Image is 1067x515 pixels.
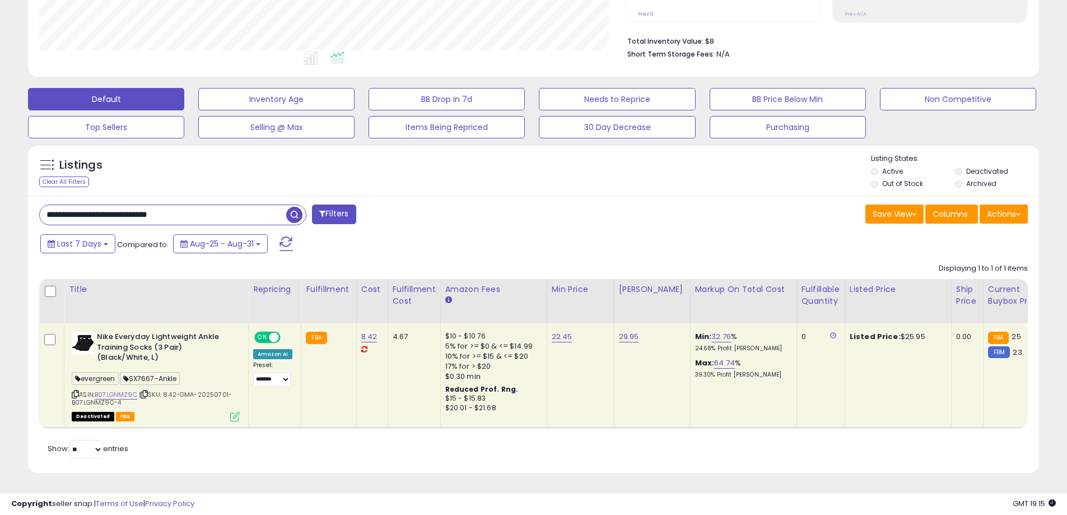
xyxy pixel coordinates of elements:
[988,284,1046,307] div: Current Buybox Price
[72,412,114,421] span: All listings that are unavailable for purchase on Amazon for any reason other than out-of-stock
[1012,331,1021,342] span: 25
[11,499,194,509] div: seller snap | |
[198,116,355,138] button: Selling @ Max
[638,11,654,17] small: Prev: 0
[190,238,254,249] span: Aug-25 - Aug-31
[939,263,1028,274] div: Displaying 1 to 1 of 1 items
[445,394,538,403] div: $15 - $15.83
[802,332,836,342] div: 0
[695,331,712,342] b: Min:
[445,351,538,361] div: 10% for >= $15 & <= $20
[925,205,978,224] button: Columns
[97,332,233,366] b: Nike Everyday Lightweight Ankle Training Socks (3 Pair) (Black/White, L)
[39,177,89,187] div: Clear All Filters
[361,331,378,342] a: 8.42
[445,361,538,372] div: 17% for > $20
[690,279,796,323] th: The percentage added to the cost of goods (COGS) that forms the calculator for Min & Max prices.
[865,205,924,224] button: Save View
[445,403,538,413] div: $20.01 - $21.68
[710,116,866,138] button: Purchasing
[11,498,52,509] strong: Copyright
[695,358,788,379] div: %
[627,34,1019,47] li: $8
[445,372,538,382] div: $0.30 min
[393,284,436,307] div: Fulfillment Cost
[445,332,538,341] div: $10 - $10.76
[116,412,135,421] span: FBA
[980,205,1028,224] button: Actions
[695,332,788,352] div: %
[253,361,292,387] div: Preset:
[145,498,194,509] a: Privacy Policy
[1013,498,1056,509] span: 2025-09-8 19:15 GMT
[306,332,327,344] small: FBA
[880,88,1036,110] button: Non Competitive
[40,234,115,253] button: Last 7 Days
[933,208,968,220] span: Columns
[120,372,180,385] span: SX7667-Ankle
[95,390,137,400] a: B07LGNMZ9C
[1013,347,1022,358] span: 23
[966,179,996,188] label: Archived
[445,341,538,351] div: 5% for >= $0 & <= $14.99
[72,332,94,354] img: 41+1c4FiwDL._SL40_.jpg
[956,284,979,307] div: Ship Price
[882,179,923,188] label: Out of Stock
[369,116,525,138] button: Items Being Repriced
[69,284,244,295] div: Title
[117,239,169,250] span: Compared to:
[850,284,947,295] div: Listed Price
[445,384,519,394] b: Reduced Prof. Rng.
[552,331,572,342] a: 22.45
[966,166,1008,176] label: Deactivated
[306,284,351,295] div: Fulfillment
[253,349,292,359] div: Amazon AI
[871,154,1039,164] p: Listing States:
[695,371,788,379] p: 39.30% Profit [PERSON_NAME]
[695,358,715,368] b: Max:
[988,332,1009,344] small: FBA
[59,157,102,173] h5: Listings
[393,332,432,342] div: 4.67
[850,332,943,342] div: $25.95
[619,331,639,342] a: 29.95
[28,116,184,138] button: Top Sellers
[369,88,525,110] button: BB Drop in 7d
[253,284,296,295] div: Repricing
[619,284,686,295] div: [PERSON_NAME]
[988,346,1010,358] small: FBM
[845,11,866,17] small: Prev: N/A
[48,443,128,454] span: Show: entries
[445,284,542,295] div: Amazon Fees
[173,234,268,253] button: Aug-25 - Aug-31
[695,284,792,295] div: Markup on Total Cost
[72,372,119,385] span: evergreen
[627,49,715,59] b: Short Term Storage Fees:
[255,333,269,342] span: ON
[279,333,297,342] span: OFF
[695,345,788,352] p: 24.68% Profit [PERSON_NAME]
[198,88,355,110] button: Inventory Age
[850,331,901,342] b: Listed Price:
[312,205,356,224] button: Filters
[627,36,703,46] b: Total Inventory Value:
[539,88,695,110] button: Needs to Reprice
[361,284,383,295] div: Cost
[57,238,101,249] span: Last 7 Days
[552,284,609,295] div: Min Price
[716,49,730,59] span: N/A
[28,88,184,110] button: Default
[445,295,452,305] small: Amazon Fees.
[802,284,840,307] div: Fulfillable Quantity
[72,390,232,407] span: | SKU: 8.42-GMA-20250701-B07LGNMZ9C-4
[714,358,735,369] a: 64.74
[710,88,866,110] button: BB Price Below Min
[539,116,695,138] button: 30 Day Decrease
[72,332,240,420] div: ASIN:
[96,498,143,509] a: Terms of Use
[956,332,975,342] div: 0.00
[711,331,731,342] a: 32.76
[882,166,903,176] label: Active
